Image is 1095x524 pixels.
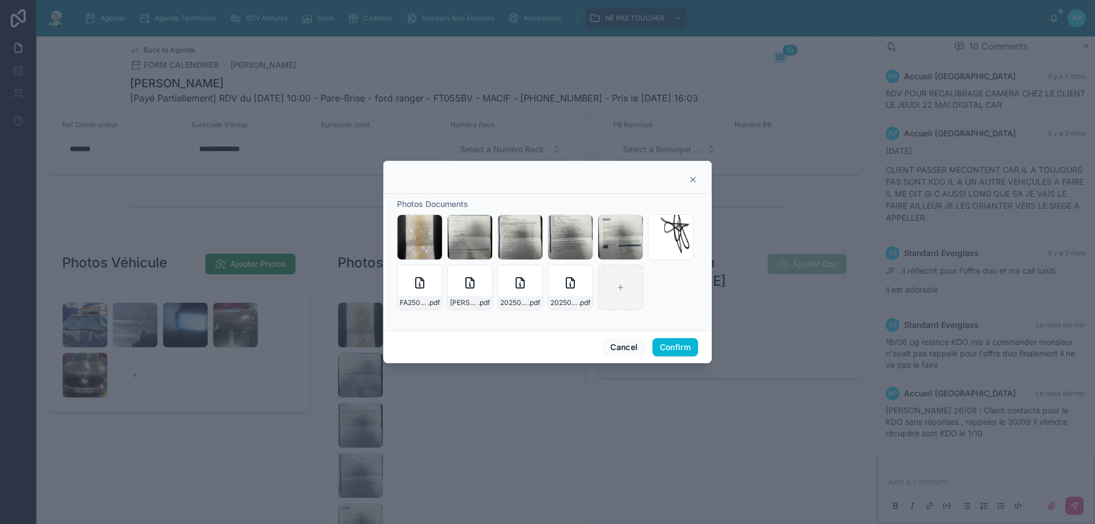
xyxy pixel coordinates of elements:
button: Cancel [603,338,645,356]
span: .pdf [428,298,440,307]
span: 20250522---POSTSCAN-FORD-RANGER-FT055BV---Everglass-Perpi [550,298,578,307]
span: .pdf [528,298,540,307]
span: Photos Documents [397,199,468,209]
span: 20250522---RAPPORT-CALIBRAGE-CAMERA-FORD-RANGER-FT055BV---Everglass-Perpi [500,298,528,307]
span: .pdf [578,298,590,307]
button: Confirm [652,338,698,356]
span: FA2505-6594 [400,298,428,307]
span: .pdf [478,298,490,307]
span: [PERSON_NAME]---FA2505-6594_. [450,298,478,307]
